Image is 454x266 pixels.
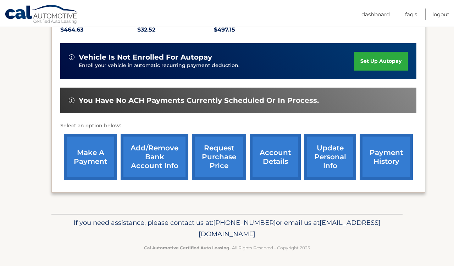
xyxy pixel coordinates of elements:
p: $497.15 [214,25,291,35]
span: [EMAIL_ADDRESS][DOMAIN_NAME] [199,218,381,238]
a: set up autopay [354,52,408,71]
p: Enroll your vehicle in automatic recurring payment deduction. [79,62,354,70]
p: $32.52 [137,25,214,35]
a: FAQ's [405,9,417,20]
a: make a payment [64,134,117,180]
a: request purchase price [192,134,246,180]
img: alert-white.svg [69,54,74,60]
p: $464.63 [60,25,137,35]
a: payment history [360,134,413,180]
a: Add/Remove bank account info [121,134,188,180]
span: You have no ACH payments currently scheduled or in process. [79,96,319,105]
p: - All Rights Reserved - Copyright 2025 [56,244,398,251]
a: update personal info [304,134,356,180]
p: Select an option below: [60,122,416,130]
a: Dashboard [361,9,390,20]
span: vehicle is not enrolled for autopay [79,53,212,62]
a: Logout [432,9,449,20]
a: Cal Automotive [5,5,79,25]
strong: Cal Automotive Certified Auto Leasing [144,245,229,250]
p: If you need assistance, please contact us at: or email us at [56,217,398,240]
a: account details [250,134,301,180]
span: [PHONE_NUMBER] [213,218,276,227]
img: alert-white.svg [69,98,74,103]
